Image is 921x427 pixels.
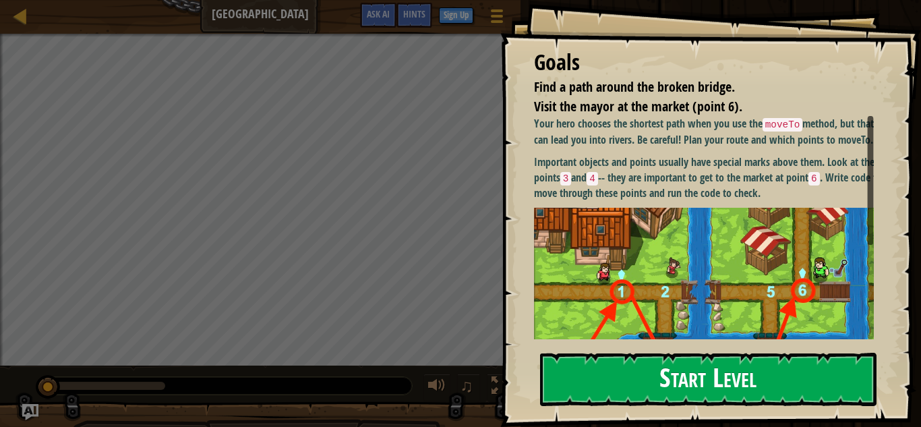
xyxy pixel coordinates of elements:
[534,208,884,426] img: Bbb
[360,3,396,28] button: Ask AI
[457,374,480,401] button: ♫
[534,47,874,78] div: Goals
[534,154,884,201] p: Important objects and points usually have special marks above them. Look at the points and -- the...
[763,118,803,132] code: moveTo
[517,97,870,117] li: Visit the mayor at the market (point 6).
[403,7,425,20] span: Hints
[534,116,884,147] p: Your hero chooses the shortest path when you use the method, but that can lead you into rivers. B...
[808,172,820,186] code: 6
[367,7,390,20] span: Ask AI
[534,78,735,96] span: Find a path around the broken bridge.
[560,172,572,186] code: 3
[423,374,450,401] button: Adjust volume
[439,7,473,24] button: Sign Up
[587,172,598,186] code: 4
[480,3,514,34] button: Show game menu
[22,404,38,420] button: Ask AI
[487,374,514,401] button: Toggle fullscreen
[517,78,870,97] li: Find a path around the broken bridge.
[540,353,877,406] button: Start Level
[460,376,473,396] span: ♫
[534,97,742,115] span: Visit the mayor at the market (point 6).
